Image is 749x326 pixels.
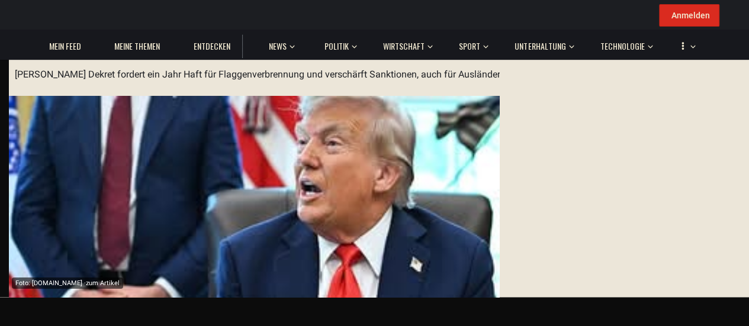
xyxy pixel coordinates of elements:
[114,41,160,51] span: Meine Themen
[86,279,120,287] span: zum Artikel
[509,35,571,58] a: Unterhaltung
[377,35,430,58] a: Wirtschaft
[671,11,710,20] span: Anmelden
[319,30,357,58] button: Politik
[453,30,488,58] button: Sport
[324,41,349,51] span: Politik
[9,280,740,292] a: Foto: [DOMAIN_NAME] ·zum Artikel
[377,30,433,58] button: Wirtschaft
[459,41,480,51] span: Sport
[269,41,287,51] span: News
[319,35,355,58] a: Politik
[594,30,652,58] button: Technologie
[453,35,486,58] a: Sport
[509,30,574,58] button: Unterhaltung
[659,4,719,27] button: Anmelden
[600,41,644,51] span: Technologie
[15,68,734,82] div: [PERSON_NAME] Dekret fordert ein Jahr Haft für Flaggenverbrennung und verschärft Sanktionen, auch...
[383,41,425,51] span: Wirtschaft
[49,41,81,51] span: Mein Feed
[194,41,230,51] span: Entdecken
[263,35,292,58] a: News
[9,27,740,96] summary: [PERSON_NAME] erlässt Verordnung zu Flaggenverbrennung[PERSON_NAME] Dekret fordert ein Jahr Haft ...
[12,277,123,289] div: Foto: [DOMAIN_NAME] ·
[263,30,298,58] button: News
[594,35,650,58] a: Technologie
[515,41,565,51] span: Unterhaltung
